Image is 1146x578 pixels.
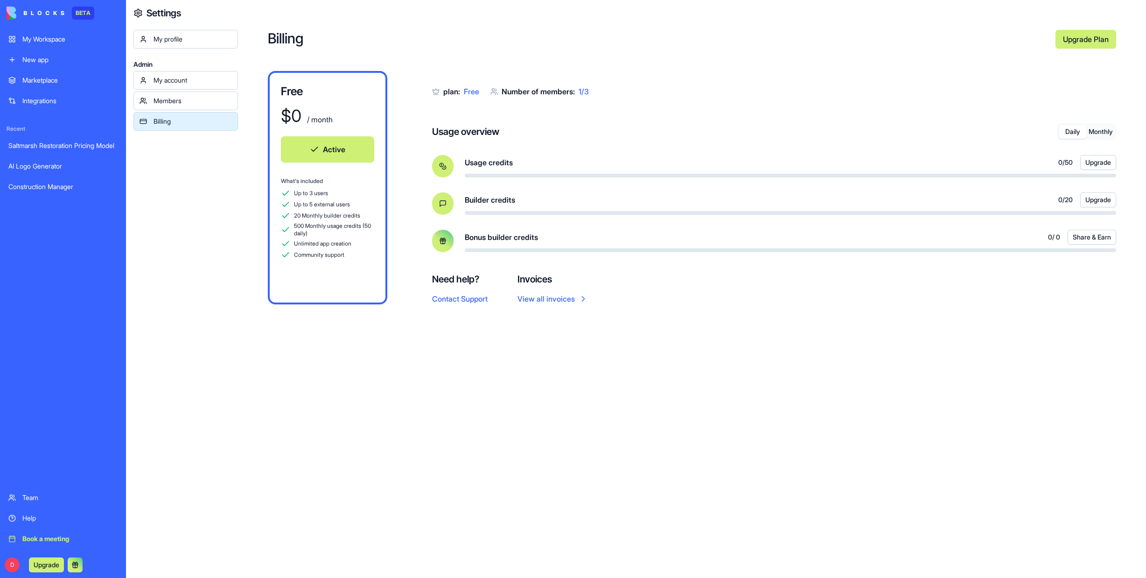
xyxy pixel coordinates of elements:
[1048,233,1060,242] span: 0 / 0
[3,125,123,133] span: Recent
[133,112,238,131] a: Billing
[1080,155,1116,170] button: Upgrade
[443,87,460,96] span: plan:
[3,177,123,196] a: Construction Manager
[294,251,344,259] span: Community support
[3,529,123,548] a: Book a meeting
[7,7,94,20] a: BETA
[1087,125,1115,139] button: Monthly
[22,534,118,543] div: Book a meeting
[22,514,118,523] div: Help
[5,557,20,572] span: D
[517,273,588,286] h4: Invoices
[22,55,118,64] div: New app
[133,71,238,90] a: My account
[305,114,333,125] div: / month
[1059,125,1087,139] button: Daily
[8,182,118,191] div: Construction Manager
[8,141,118,150] div: Saltmarsh Restoration Pricing Model
[294,190,328,197] span: Up to 3 users
[22,493,118,502] div: Team
[268,30,1048,49] h2: Billing
[432,293,488,304] button: Contact Support
[1055,30,1116,49] a: Upgrade Plan
[154,117,232,126] div: Billing
[3,30,123,49] a: My Workspace
[517,293,588,304] a: View all invoices
[465,194,515,205] span: Builder credits
[3,136,123,155] a: Saltmarsh Restoration Pricing Model
[72,7,94,20] div: BETA
[294,201,350,208] span: Up to 5 external users
[281,136,374,162] button: Active
[3,488,123,507] a: Team
[1058,158,1073,167] span: 0 / 50
[154,76,232,85] div: My account
[22,76,118,85] div: Marketplace
[281,177,374,185] div: What's included
[1058,195,1073,204] span: 0 / 20
[154,35,232,44] div: My profile
[432,125,499,138] h4: Usage overview
[294,240,351,247] span: Unlimited app creation
[268,71,387,304] a: Free$0 / monthActiveWhat's includedUp to 3 usersUp to 5 external users20 Monthly builder credits5...
[133,60,238,69] span: Admin
[22,35,118,44] div: My Workspace
[1080,192,1116,207] button: Upgrade
[579,87,589,96] span: 1 / 3
[3,92,123,110] a: Integrations
[3,71,123,90] a: Marketplace
[281,106,301,125] div: $ 0
[281,84,374,99] h3: Free
[432,273,488,286] h4: Need help?
[154,96,232,106] div: Members
[3,157,123,176] a: AI Logo Generator
[294,212,360,219] span: 20 Monthly builder credits
[29,560,64,569] a: Upgrade
[3,509,123,528] a: Help
[147,7,181,20] h4: Settings
[465,232,538,243] span: Bonus builder credits
[1068,230,1116,245] button: Share & Earn
[464,87,479,96] span: Free
[3,50,123,69] a: New app
[502,87,575,96] span: Number of members:
[29,557,64,572] button: Upgrade
[8,162,118,171] div: AI Logo Generator
[294,222,374,237] span: 500 Monthly usage credits (50 daily)
[133,92,238,110] a: Members
[133,30,238,49] a: My profile
[465,157,513,168] span: Usage credits
[7,7,64,20] img: logo
[22,96,118,106] div: Integrations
